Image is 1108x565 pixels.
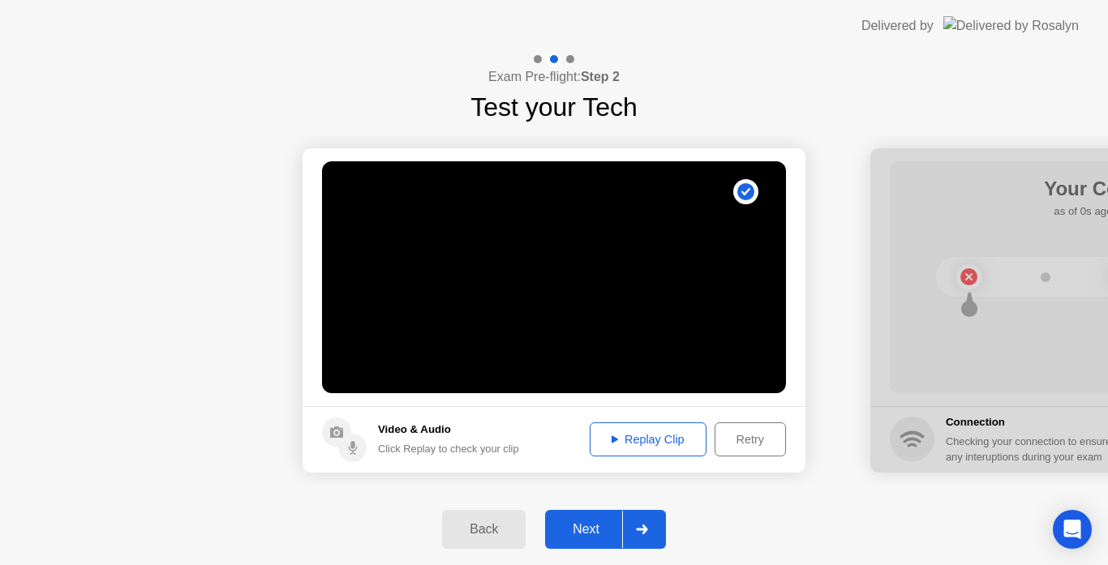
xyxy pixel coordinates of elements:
div: Next [550,522,622,537]
div: Back [447,522,521,537]
button: Replay Clip [590,422,706,456]
img: Delivered by Rosalyn [943,16,1079,35]
button: Back [442,510,526,549]
div: Click Replay to check your clip [378,441,519,456]
button: Next [545,510,666,549]
div: Replay Clip [595,433,701,446]
h5: Video & Audio [378,422,519,438]
div: Open Intercom Messenger [1053,510,1092,549]
div: Retry [720,433,780,446]
h1: Test your Tech [470,88,638,126]
div: Delivered by [861,16,934,36]
h4: Exam Pre-flight: [488,67,620,87]
b: Step 2 [581,70,620,83]
button: Retry [715,422,786,456]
